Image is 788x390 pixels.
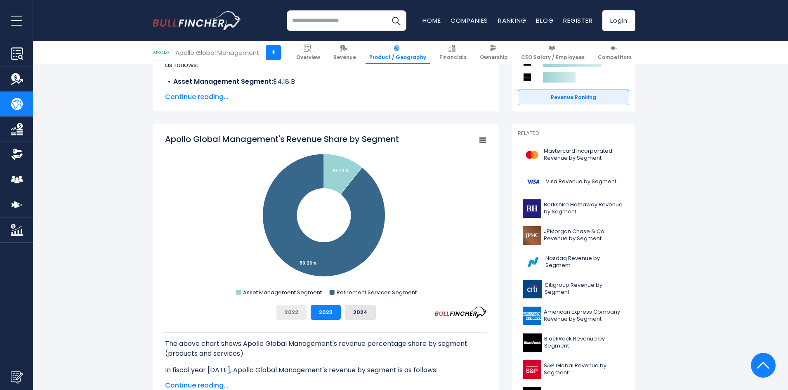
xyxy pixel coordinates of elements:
span: Citigroup Revenue by Segment [545,282,624,296]
svg: Apollo Global Management's Revenue Share by Segment [165,133,487,298]
img: Blackstone competitors logo [522,72,533,83]
span: Competitors [598,54,632,61]
img: V logo [523,173,543,191]
button: 2022 [276,305,307,320]
img: AXP logo [523,307,541,325]
a: BlackRock Revenue by Segment [518,331,629,354]
a: Ranking [498,16,526,25]
a: Berkshire Hathaway Revenue by Segment [518,197,629,220]
tspan: Apollo Global Management's Revenue Share by Segment [165,133,399,145]
button: Search [386,10,406,31]
span: Overview [296,54,320,61]
a: Go to homepage [153,11,241,30]
span: CEO Salary / Employees [521,54,585,61]
a: Product / Geography [366,41,430,64]
button: 2024 [345,305,376,320]
text: Asset Management Segment [243,288,322,296]
img: APO logo [153,45,169,60]
button: 2023 [311,305,341,320]
a: Nasdaq Revenue by Segment [518,251,629,274]
span: Continue reading... [165,92,487,102]
p: The above chart shows Apollo Global Management's revenue percentage share by segment (products an... [165,339,487,359]
a: CEO Salary / Employees [517,41,588,64]
img: BLK logo [523,333,542,352]
a: Companies [451,16,488,25]
span: S&P Global Revenue by Segment [544,362,624,376]
img: C logo [523,280,542,298]
a: Register [563,16,592,25]
div: Apollo Global Management [175,48,260,57]
a: Revenue [330,41,360,64]
a: Revenue Ranking [518,90,629,105]
span: Berkshire Hathaway Revenue by Segment [544,201,624,215]
a: Login [602,10,635,31]
span: Visa Revenue by Segment [546,178,616,185]
img: Ownership [11,148,23,161]
p: Related [518,130,629,137]
span: Mastercard Incorporated Revenue by Segment [544,148,624,162]
a: Ownership [476,41,512,64]
a: + [266,45,281,60]
span: BlackRock Revenue by Segment [544,336,624,350]
a: Overview [293,41,324,64]
span: American Express Company Revenue by Segment [544,309,624,323]
text: Retirement Services Segment [337,288,417,296]
tspan: 10.74 % [333,168,349,174]
span: Nasdaq Revenue by Segment [545,255,624,269]
span: Financials [439,54,467,61]
img: BRK-B logo [523,199,541,218]
li: $4.18 B [165,77,487,87]
a: Financials [436,41,470,64]
span: Product / Geography [369,54,426,61]
a: S&P Global Revenue by Segment [518,358,629,381]
p: In fiscal year [DATE], Apollo Global Management's revenue by segment is as follows: [165,365,487,375]
a: Citigroup Revenue by Segment [518,278,629,300]
a: Blog [536,16,553,25]
a: Home [422,16,441,25]
a: Visa Revenue by Segment [518,170,629,193]
img: NDAQ logo [523,253,543,272]
b: Asset Management Segment: [173,77,273,86]
img: MA logo [523,146,541,164]
img: JPM logo [523,226,541,245]
a: American Express Company Revenue by Segment [518,305,629,327]
a: JPMorgan Chase & Co. Revenue by Segment [518,224,629,247]
span: JPMorgan Chase & Co. Revenue by Segment [544,228,624,242]
img: bullfincher logo [153,11,241,30]
a: Mastercard Incorporated Revenue by Segment [518,144,629,166]
span: Ownership [480,54,508,61]
img: SPGI logo [523,360,541,379]
a: Competitors [594,41,635,64]
tspan: 89.26 % [300,260,317,266]
span: Revenue [333,54,356,61]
